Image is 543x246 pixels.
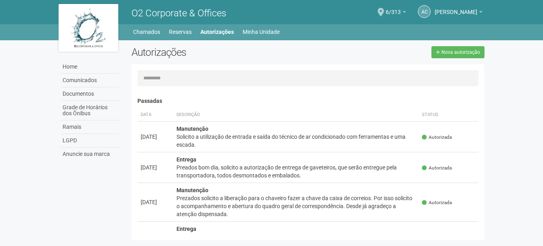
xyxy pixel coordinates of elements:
[386,10,406,16] a: 6/313
[176,226,196,232] strong: Entrega
[441,49,480,55] span: Nova autorização
[141,233,170,241] div: [DATE]
[141,198,170,206] div: [DATE]
[59,4,118,52] img: logo.jpg
[419,108,478,122] th: Status
[431,46,484,58] a: Nova autorização
[176,133,416,149] div: Solicito a utilização de entrada e saída do técnico de ar condicionado com ferramentas e uma escada.
[61,87,120,101] a: Documentos
[200,26,234,37] a: Autorizações
[243,26,280,37] a: Minha Unidade
[418,5,431,18] a: AC
[422,234,452,241] span: Autorizada
[435,1,477,15] span: ALEX CUNHA
[61,120,120,134] a: Ramais
[131,8,226,19] span: O2 Corporate & Offices
[133,26,160,37] a: Chamados
[173,108,419,122] th: Descrição
[61,101,120,120] a: Grade de Horários dos Ônibus
[137,98,479,104] h4: Passadas
[141,163,170,171] div: [DATE]
[169,26,192,37] a: Reservas
[61,74,120,87] a: Comunicados
[176,187,208,193] strong: Manutenção
[141,133,170,141] div: [DATE]
[422,134,452,141] span: Autorizada
[131,46,302,58] h2: Autorizações
[176,126,208,132] strong: Manutenção
[61,134,120,148] a: LGPD
[435,10,482,16] a: [PERSON_NAME]
[61,60,120,74] a: Home
[422,199,452,206] span: Autorizada
[422,165,452,171] span: Autorizada
[176,163,416,179] div: Preados bom dia, solicito a autorização de entrega de gaveteiros, que serão entregue pela transpo...
[386,1,401,15] span: 6/313
[61,148,120,161] a: Anuncie sua marca
[137,108,173,122] th: Data
[176,156,196,163] strong: Entrega
[176,194,416,218] div: Prezados solicito a liberação para o chaveiro fazer a chave da caixa de correios. Por isso solici...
